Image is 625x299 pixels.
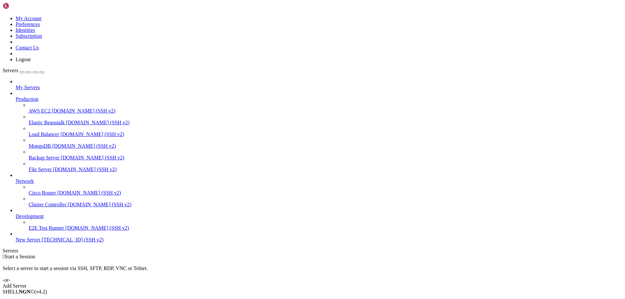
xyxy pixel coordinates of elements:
[16,33,42,39] a: Subscription
[29,108,50,114] span: AWS EC2
[16,45,39,50] a: Contact Us
[29,196,622,208] li: Cluster Controller [DOMAIN_NAME] (SSH v2)
[3,254,5,259] span: 
[29,131,622,137] a: Load Balancer [DOMAIN_NAME] (SSH v2)
[16,85,622,90] a: My Servers
[16,96,38,102] span: Production
[29,190,56,196] span: Cisco Router
[29,149,622,161] li: Backup Server [DOMAIN_NAME] (SSH v2)
[66,120,130,125] span: [DOMAIN_NAME] (SSH v2)
[29,219,622,231] li: E2E Test Runner [DOMAIN_NAME] (SSH v2)
[16,178,622,184] a: Network
[16,237,622,243] a: New Server [TECHNICAL_ID] (SSH v2)
[16,27,35,33] a: Identities
[3,289,47,294] span: SHELL ©
[16,213,622,219] a: Development
[16,231,622,243] li: New Server [TECHNICAL_ID] (SSH v2)
[5,254,35,259] span: Start a Session
[29,143,622,149] a: MongoDB [DOMAIN_NAME] (SSH v2)
[19,289,31,294] b: NGN
[35,289,47,294] span: 4.2.0
[29,137,622,149] li: MongoDB [DOMAIN_NAME] (SSH v2)
[42,237,104,242] span: [TECHNICAL_ID] (SSH v2)
[16,16,42,21] a: My Account
[29,108,622,114] a: AWS EC2 [DOMAIN_NAME] (SSH v2)
[29,155,622,161] a: Backup Server [DOMAIN_NAME] (SSH v2)
[16,85,40,90] span: My Servers
[16,79,622,90] li: My Servers
[16,213,44,219] span: Development
[16,57,31,62] a: Logout
[53,167,117,172] span: [DOMAIN_NAME] (SSH v2)
[3,260,622,283] div: Select a server to start a session via SSH, SFTP, RDP, VNC or Telnet. -or-
[61,131,124,137] span: [DOMAIN_NAME] (SSH v2)
[52,108,116,114] span: [DOMAIN_NAME] (SSH v2)
[29,114,622,126] li: Elastic Beanstalk [DOMAIN_NAME] (SSH v2)
[3,3,40,9] img: Shellngn
[65,225,129,231] span: [DOMAIN_NAME] (SSH v2)
[16,237,40,242] span: New Server
[57,190,121,196] span: [DOMAIN_NAME] (SSH v2)
[16,21,40,27] a: Preferences
[16,208,622,231] li: Development
[29,225,64,231] span: E2E Test Runner
[29,202,622,208] a: Cluster Controller [DOMAIN_NAME] (SSH v2)
[3,68,44,73] a: Servers
[52,143,116,149] span: [DOMAIN_NAME] (SSH v2)
[16,172,622,208] li: Network
[3,248,622,254] div: Servers
[68,202,132,207] span: [DOMAIN_NAME] (SSH v2)
[29,155,60,160] span: Backup Server
[29,161,622,172] li: File Server [DOMAIN_NAME] (SSH v2)
[61,155,125,160] span: [DOMAIN_NAME] (SSH v2)
[16,96,622,102] a: Production
[16,178,34,184] span: Network
[29,131,59,137] span: Load Balancer
[29,190,622,196] a: Cisco Router [DOMAIN_NAME] (SSH v2)
[29,120,622,126] a: Elastic Beanstalk [DOMAIN_NAME] (SSH v2)
[29,184,622,196] li: Cisco Router [DOMAIN_NAME] (SSH v2)
[16,90,622,172] li: Production
[29,102,622,114] li: AWS EC2 [DOMAIN_NAME] (SSH v2)
[29,126,622,137] li: Load Balancer [DOMAIN_NAME] (SSH v2)
[29,225,622,231] a: E2E Test Runner [DOMAIN_NAME] (SSH v2)
[3,68,18,73] span: Servers
[3,283,622,289] div: Add Server
[29,143,51,149] span: MongoDB
[29,167,622,172] a: File Server [DOMAIN_NAME] (SSH v2)
[29,120,65,125] span: Elastic Beanstalk
[29,167,52,172] span: File Server
[29,202,66,207] span: Cluster Controller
